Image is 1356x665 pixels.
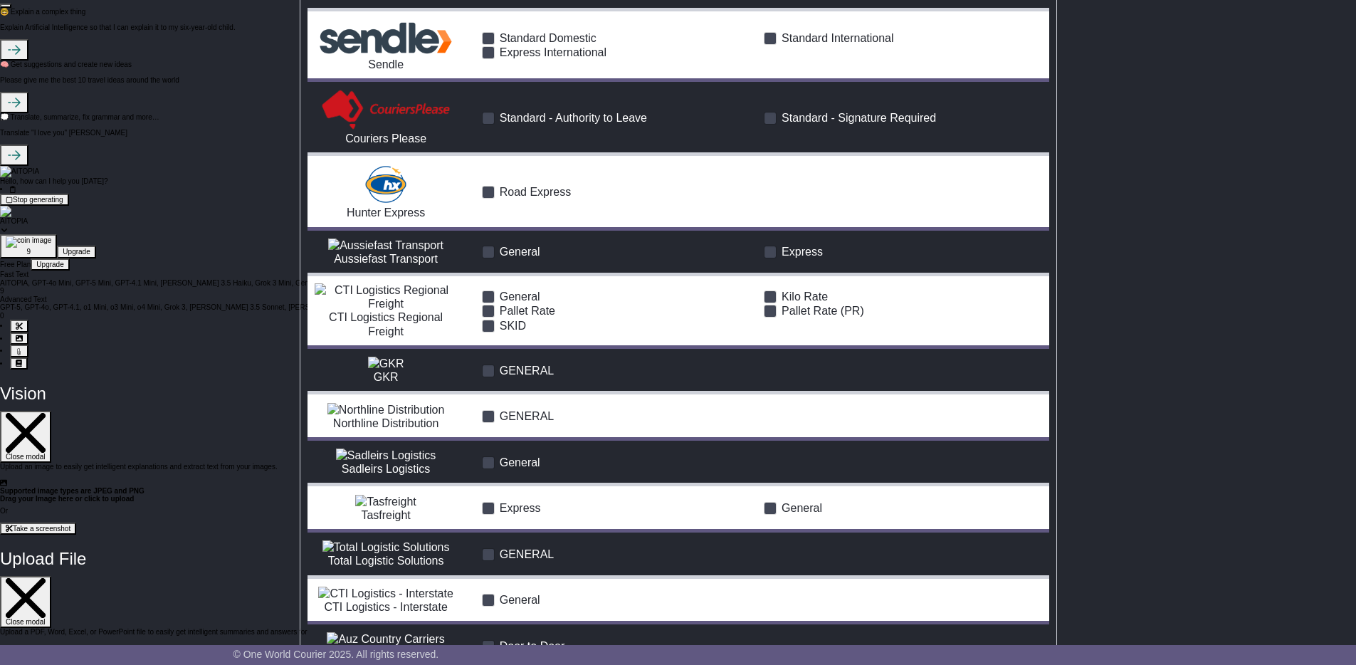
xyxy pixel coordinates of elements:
[11,167,39,175] span: AITOPIA
[500,502,541,514] span: Express
[315,206,458,219] div: Hunter Express
[782,112,936,124] span: Standard - Signature Required
[6,196,63,204] div: Stop generating
[318,587,453,600] img: CTI Logistics - Interstate
[6,248,51,256] div: 9
[500,32,596,44] span: Standard Domestic
[315,310,458,337] div: CTI Logistics Regional Freight
[500,320,526,332] span: SKID
[315,554,458,567] div: Total Logistic Solutions
[355,495,416,508] img: Tasfreight
[782,305,864,317] span: Pallet Rate (PR)
[500,594,540,606] span: General
[500,46,606,58] span: Express International
[315,19,457,58] img: Sendle
[500,112,647,124] span: Standard - Authority to Leave
[315,252,458,266] div: Aussiefast Transport
[500,410,554,422] span: GENERAL
[782,32,893,44] span: Standard International
[322,540,450,554] img: Total Logistic Solutions
[500,246,540,258] span: General
[319,89,453,132] img: Couriers Please
[315,462,458,476] div: Sadleirs Logistics
[315,132,458,145] div: Couriers Please
[782,502,822,514] span: General
[500,640,565,652] span: Door to Door
[782,246,823,258] span: Express
[327,632,444,646] img: Auz Country Carriers
[362,163,409,206] img: Hunter Express
[315,600,458,614] div: CTI Logistics - Interstate
[315,370,458,384] div: GKR
[327,403,445,417] img: Northline Distribution
[500,365,554,377] span: GENERAL
[368,357,404,370] img: GKR
[315,58,458,71] div: Sendle
[315,417,458,430] div: Northline Distribution
[500,548,554,560] span: GENERAL
[57,246,95,258] button: Upgrade
[6,618,46,626] span: Close modal
[31,258,69,271] button: Upgrade
[233,649,439,660] span: © One World Courier 2025. All rights reserved.
[315,508,458,522] div: Tasfreight
[500,290,540,303] span: General
[315,283,457,310] img: CTI Logistics Regional Freight
[6,236,51,248] img: coin image
[782,290,828,303] span: Kilo Rate
[500,456,540,468] span: General
[336,449,436,462] img: Sadleirs Logistics
[500,186,572,198] span: Road Express
[6,453,46,461] span: Close modal
[328,239,443,252] img: Aussiefast Transport
[500,305,555,317] span: Pallet Rate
